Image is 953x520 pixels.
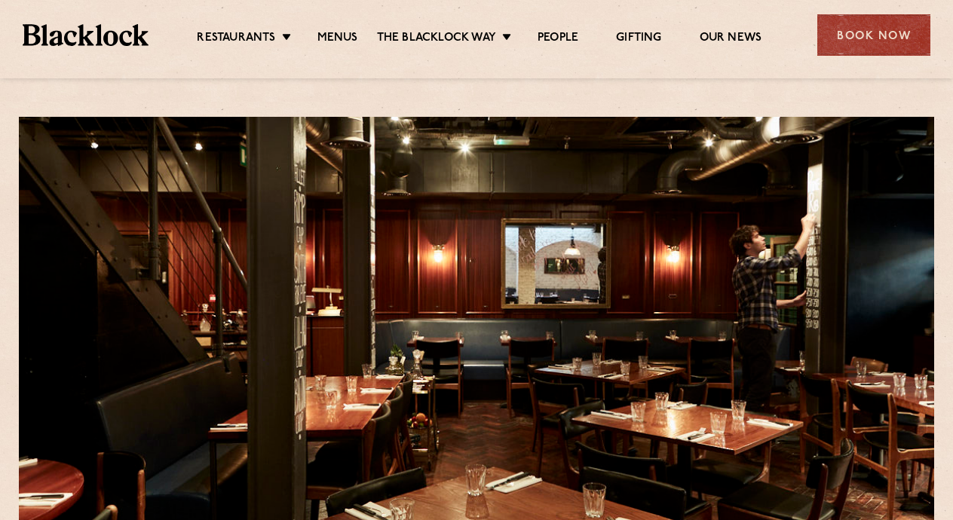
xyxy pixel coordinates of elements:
[197,31,275,47] a: Restaurants
[317,31,358,47] a: Menus
[700,31,762,47] a: Our News
[23,24,149,45] img: BL_Textured_Logo-footer-cropped.svg
[377,31,496,47] a: The Blacklock Way
[616,31,661,47] a: Gifting
[538,31,578,47] a: People
[817,14,930,56] div: Book Now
